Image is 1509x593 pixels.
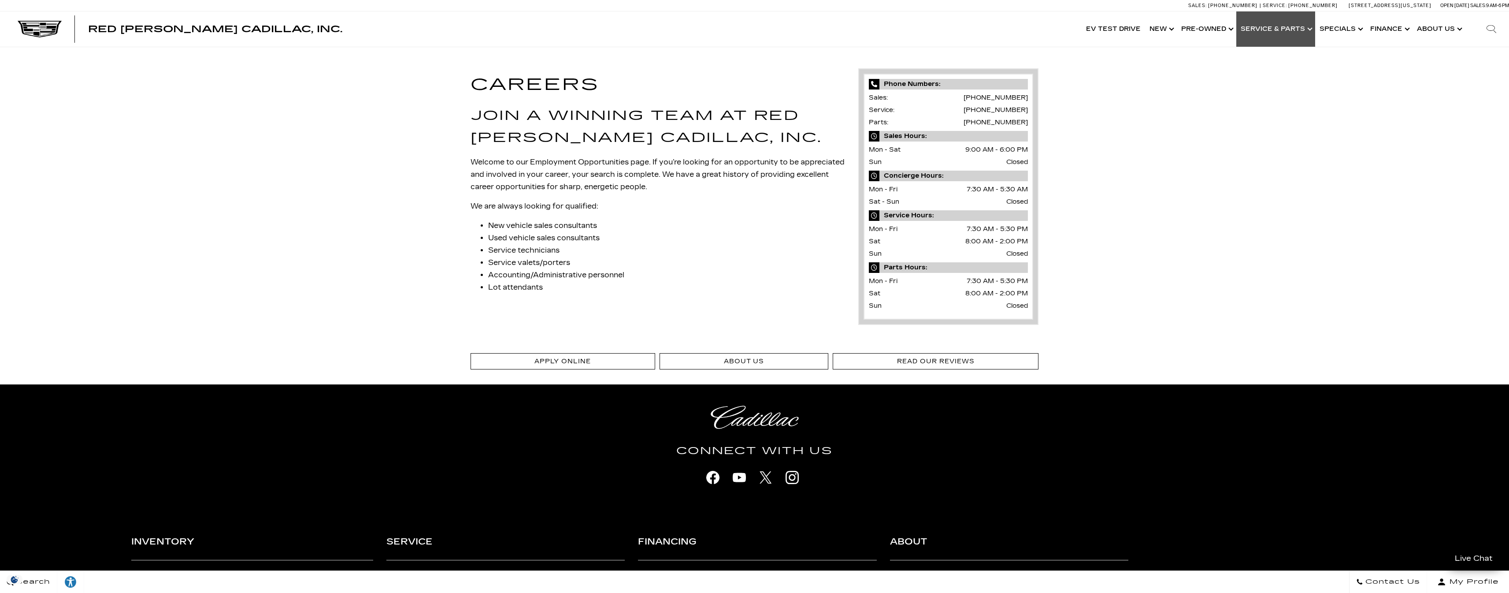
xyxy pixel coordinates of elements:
span: 7:30 AM - 5:30 PM [967,275,1028,287]
li: Service technicians [488,244,845,257]
div: Search [1474,11,1509,47]
a: [STREET_ADDRESS][US_STATE] [1349,3,1431,8]
span: Parts: [869,119,888,126]
h2: Join a Winning Team at Red [PERSON_NAME] Cadillac, Inc. [471,105,845,149]
span: Concierge Hours: [869,171,1028,181]
a: Read Our Reviews [833,353,1038,369]
span: Live Chat [1450,553,1497,563]
span: Phone Numbers: [869,79,1028,90]
h3: Inventory [131,534,373,560]
h1: Careers [471,72,845,98]
span: Sat - Sun [869,198,899,205]
span: 7:30 AM - 5:30 AM [967,183,1028,196]
a: Cadillac Light Heritage Logo [471,406,1039,429]
a: X [755,466,777,489]
a: Service & Parts [1236,11,1315,47]
a: Explore your accessibility options [57,571,84,593]
span: 8:00 AM - 2:00 PM [965,287,1028,300]
a: Apply for Financing [638,570,729,578]
p: Welcome to our Employment Opportunities page. If you’re looking for an opportunity to be apprecia... [471,156,845,193]
img: Cadillac Dark Logo with Cadillac White Text [18,21,62,37]
section: Click to Open Cookie Consent Modal [4,575,25,584]
span: Service: [869,106,894,114]
span: Sat [869,290,880,297]
a: Red [PERSON_NAME] Cadillac, Inc. [88,25,342,34]
img: Opt-Out Icon [4,575,25,584]
li: Service valets/porters [488,257,845,269]
a: Live Chat [1445,548,1502,569]
span: My Profile [1446,576,1499,588]
a: instagram [781,466,803,489]
a: Contact Us [1349,571,1427,593]
span: Closed [1006,300,1028,312]
span: Sat [869,238,880,245]
a: Service: [PHONE_NUMBER] [1260,3,1340,8]
span: Sales: [1188,3,1207,8]
h3: Financing [638,534,877,560]
span: Mon - Sat [869,146,901,153]
a: About Us [890,570,931,578]
span: Mon - Fri [869,277,897,285]
span: Sales: [869,94,888,101]
span: Open [DATE] [1440,3,1469,8]
span: Closed [1006,196,1028,208]
span: Search [14,576,50,588]
a: Sales: [PHONE_NUMBER] [1188,3,1260,8]
a: [PHONE_NUMBER] [964,106,1028,114]
span: 7:30 AM - 5:30 PM [967,223,1028,235]
span: Contact Us [1363,576,1420,588]
div: Explore your accessibility options [57,575,84,589]
a: View All New Vehicles [131,570,234,578]
span: Closed [1006,156,1028,168]
span: Sun [869,158,882,166]
h3: About [890,534,1129,560]
span: Red [PERSON_NAME] Cadillac, Inc. [88,24,342,34]
button: Open user profile menu [1427,571,1509,593]
a: Finance [1366,11,1413,47]
a: [PHONE_NUMBER] [964,119,1028,126]
img: Cadillac Light Heritage Logo [711,406,799,429]
span: Sun [869,302,882,310]
a: youtube [728,466,750,489]
a: Pre-Owned [1177,11,1236,47]
span: 8:00 AM - 2:00 PM [965,235,1028,248]
li: Accounting/Administrative personnel [488,269,845,281]
li: New vehicle sales consultants [488,220,845,232]
span: [PHONE_NUMBER] [1288,3,1338,8]
h3: Service [386,534,625,560]
span: Sales Hours: [869,131,1028,142]
a: Apply Online [471,353,655,369]
p: We are always looking for qualified: [471,200,845,213]
a: About Us [660,353,828,369]
h4: Connect With Us [471,443,1039,459]
span: Sales: [1470,3,1486,8]
a: About Us [1413,11,1465,47]
span: Mon - Fri [869,225,897,233]
span: Service Hours: [869,210,1028,221]
a: Specials [1315,11,1366,47]
span: 9:00 AM - 6:00 PM [965,144,1028,156]
a: EV Test Drive [1082,11,1145,47]
span: 9 AM-6 PM [1486,3,1509,8]
span: Mon - Fri [869,186,897,193]
span: Service: [1263,3,1287,8]
span: Sun [869,250,882,257]
span: [PHONE_NUMBER] [1208,3,1257,8]
a: facebook [702,466,724,489]
a: Service Department [386,570,480,578]
span: Closed [1006,248,1028,260]
a: [PHONE_NUMBER] [964,94,1028,101]
li: Used vehicle sales consultants [488,232,845,244]
span: Parts Hours: [869,262,1028,273]
li: Lot attendants [488,281,845,294]
a: New [1145,11,1177,47]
